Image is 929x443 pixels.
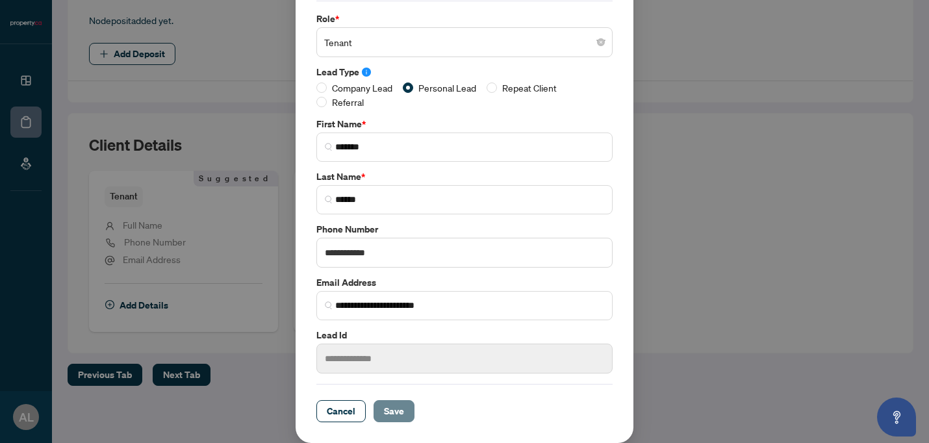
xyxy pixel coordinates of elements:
img: search_icon [325,143,333,151]
label: Lead Type [316,65,613,79]
span: Referral [327,95,369,109]
img: search_icon [325,196,333,203]
span: Personal Lead [413,81,481,95]
span: Repeat Client [497,81,562,95]
span: Save [384,401,404,422]
img: search_icon [325,301,333,309]
span: info-circle [362,68,371,77]
label: Lead Id [316,328,613,342]
label: Role [316,12,613,26]
span: close-circle [597,38,605,46]
button: Save [374,400,414,422]
label: First Name [316,117,613,131]
label: Last Name [316,170,613,184]
span: Tenant [324,30,605,55]
span: Company Lead [327,81,398,95]
label: Email Address [316,275,613,290]
label: Phone Number [316,222,613,236]
button: Open asap [877,398,916,437]
span: Cancel [327,401,355,422]
button: Cancel [316,400,366,422]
